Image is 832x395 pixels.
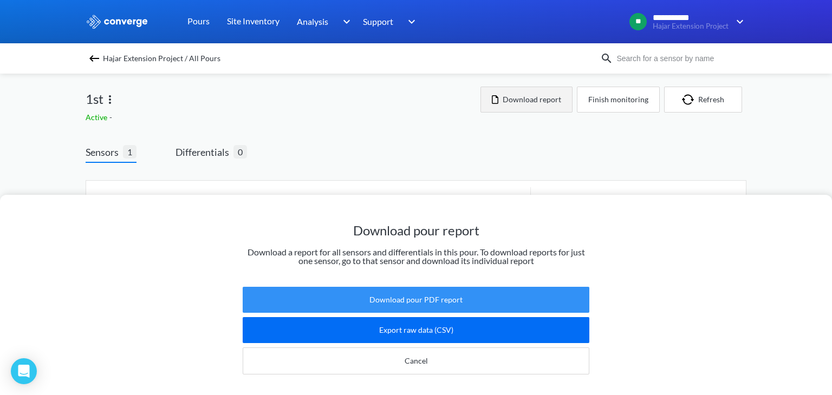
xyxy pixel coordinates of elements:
[653,22,729,30] span: Hajar Extension Project
[729,15,746,28] img: downArrow.svg
[243,287,589,313] button: Download pour PDF report
[243,317,589,343] button: Export raw data (CSV)
[401,15,418,28] img: downArrow.svg
[600,52,613,65] img: icon-search.svg
[86,15,148,29] img: logo_ewhite.svg
[243,222,589,239] h1: Download pour report
[103,51,220,66] span: Hajar Extension Project / All Pours
[88,52,101,65] img: backspace.svg
[297,15,328,28] span: Analysis
[613,52,744,64] input: Search for a sensor by name
[336,15,353,28] img: downArrow.svg
[243,347,589,374] button: Cancel
[363,15,393,28] span: Support
[11,358,37,384] div: Open Intercom Messenger
[243,248,589,265] p: Download a report for all sensors and differentials in this pour. To download reports for just on...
